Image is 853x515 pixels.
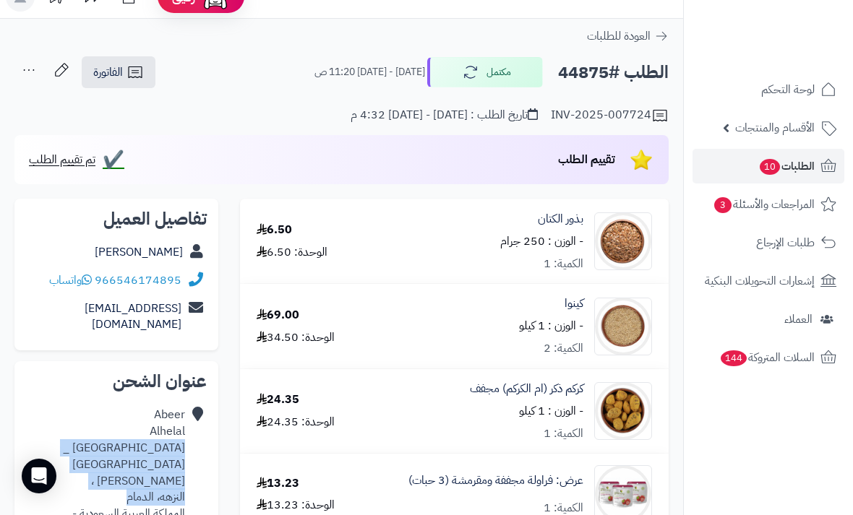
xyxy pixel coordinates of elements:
a: 966546174895 [95,272,181,289]
a: كركم ذكر (ام الكركم) مجفف [470,381,583,397]
span: 144 [721,350,747,366]
small: - الوزن : 1 كيلو [519,317,583,334]
span: طلبات الإرجاع [756,233,815,253]
span: لوحة التحكم [761,79,815,100]
a: السلات المتروكة144 [693,340,844,375]
div: الوحدة: 34.50 [257,329,335,346]
a: [PERSON_NAME] [95,243,183,261]
a: بذور الكتان [538,211,583,228]
h2: تفاصيل العميل [26,210,207,228]
div: الكمية: 2 [544,340,583,357]
span: إشعارات التحويلات البنكية [705,271,815,291]
img: logo-2.png [755,40,839,71]
span: العملاء [784,309,813,329]
div: الكمية: 1 [544,425,583,442]
a: إشعارات التحويلات البنكية [693,264,844,298]
small: - الوزن : 1 كيلو [519,402,583,420]
div: الكمية: 1 [544,256,583,272]
span: العودة للطلبات [587,27,651,45]
span: السلات المتروكة [719,347,815,368]
a: العملاء [693,302,844,337]
span: تم تقييم الطلب [29,151,95,168]
span: ✔️ [103,151,124,168]
div: الوحدة: 13.23 [257,497,335,514]
a: الفاتورة [82,56,155,88]
a: المراجعات والأسئلة3 [693,187,844,222]
a: الطلبات10 [693,149,844,183]
a: العودة للطلبات [587,27,669,45]
span: المراجعات والأسئلة [713,194,815,215]
small: - الوزن : 250 جرام [500,233,583,250]
div: 69.00 [257,307,299,324]
div: الوحدة: 6.50 [257,244,327,261]
span: 3 [714,197,732,213]
img: 1641876737-Quinoa-90x90.jpg [595,298,651,355]
img: 1628249871-Flax%20Seeds-90x90.jpg [595,212,651,270]
h2: الطلب #44875 [558,58,669,87]
div: الوحدة: 24.35 [257,414,335,430]
div: 6.50 [257,222,292,238]
div: 24.35 [257,391,299,408]
button: مكتمل [427,57,543,87]
div: تاريخ الطلب : [DATE] - [DATE] 4:32 م [351,107,538,124]
a: لوحة التحكم [693,72,844,107]
span: تقييم الطلب [558,151,615,168]
a: كينوا [565,295,583,312]
img: 1639829353-Turmeric%20Mother-90x90.jpg [595,382,651,440]
h2: عنوان الشحن [26,373,207,390]
span: الفاتورة [93,64,123,81]
span: الأقسام والمنتجات [735,118,815,138]
a: ✔️ تم تقييم الطلب [29,151,124,168]
a: عرض: فراولة مجففة ومقرمشة (3 حبات) [408,472,583,489]
div: 13.23 [257,475,299,492]
small: [DATE] - [DATE] 11:20 ص [314,65,425,79]
a: [EMAIL_ADDRESS][DOMAIN_NAME] [85,300,181,334]
div: INV-2025-007724 [551,107,669,124]
div: Open Intercom Messenger [22,459,56,493]
a: واتساب [49,272,92,289]
span: الطلبات [758,156,815,176]
a: طلبات الإرجاع [693,225,844,260]
span: 10 [760,159,780,175]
